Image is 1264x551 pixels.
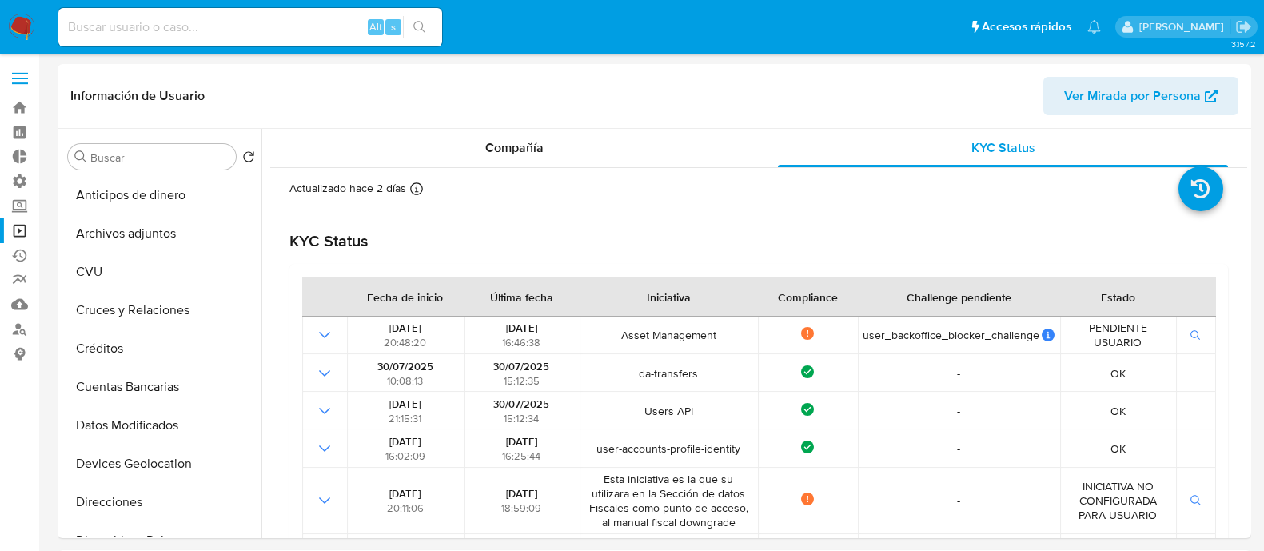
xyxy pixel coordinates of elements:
[62,483,261,521] button: Direcciones
[62,176,261,214] button: Anticipos de dinero
[982,18,1071,35] span: Accesos rápidos
[62,368,261,406] button: Cuentas Bancarias
[971,138,1035,157] span: KYC Status
[1064,77,1201,115] span: Ver Mirada por Persona
[62,406,261,445] button: Datos Modificados
[242,150,255,168] button: Volver al orden por defecto
[1235,18,1252,35] a: Salir
[74,150,87,163] button: Buscar
[90,150,229,165] input: Buscar
[369,19,382,34] span: Alt
[391,19,396,34] span: s
[62,445,261,483] button: Devices Geolocation
[1043,77,1238,115] button: Ver Mirada por Persona
[62,329,261,368] button: Créditos
[70,88,205,104] h1: Información de Usuario
[289,181,406,196] p: Actualizado hace 2 días
[485,138,544,157] span: Compañía
[1139,19,1230,34] p: yanina.loff@mercadolibre.com
[58,17,442,38] input: Buscar usuario o caso...
[1087,20,1101,34] a: Notificaciones
[62,214,261,253] button: Archivos adjuntos
[62,253,261,291] button: CVU
[403,16,436,38] button: search-icon
[62,291,261,329] button: Cruces y Relaciones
